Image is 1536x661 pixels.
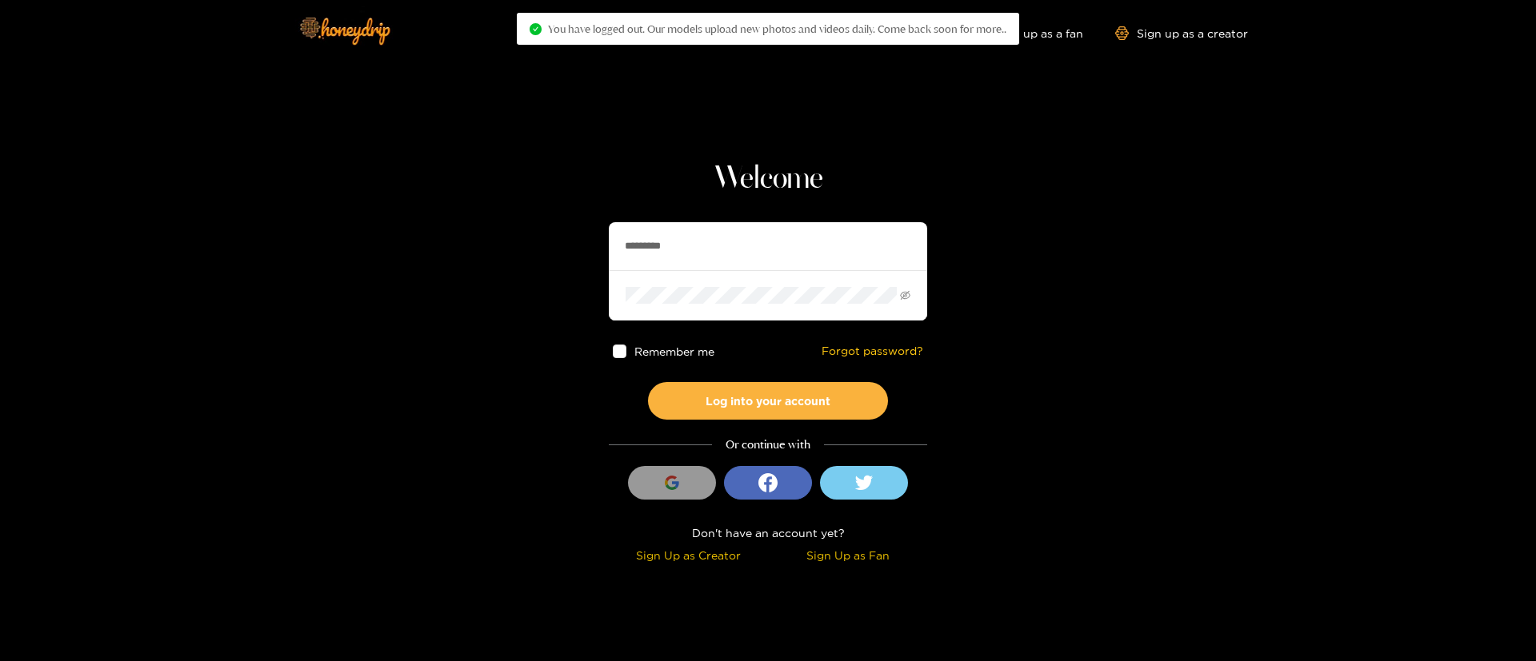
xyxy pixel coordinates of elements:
a: Sign up as a fan [974,26,1083,40]
h1: Welcome [609,160,927,198]
span: eye-invisible [900,290,910,301]
button: Log into your account [648,382,888,420]
div: Don't have an account yet? [609,524,927,542]
span: Remember me [634,345,714,357]
span: You have logged out. Our models upload new photos and videos daily. Come back soon for more.. [548,22,1006,35]
div: Sign Up as Creator [613,546,764,564]
a: Sign up as a creator [1115,26,1248,40]
div: Sign Up as Fan [772,546,923,564]
div: Or continue with [609,436,927,454]
a: Forgot password? [822,344,923,358]
span: check-circle [530,23,542,35]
